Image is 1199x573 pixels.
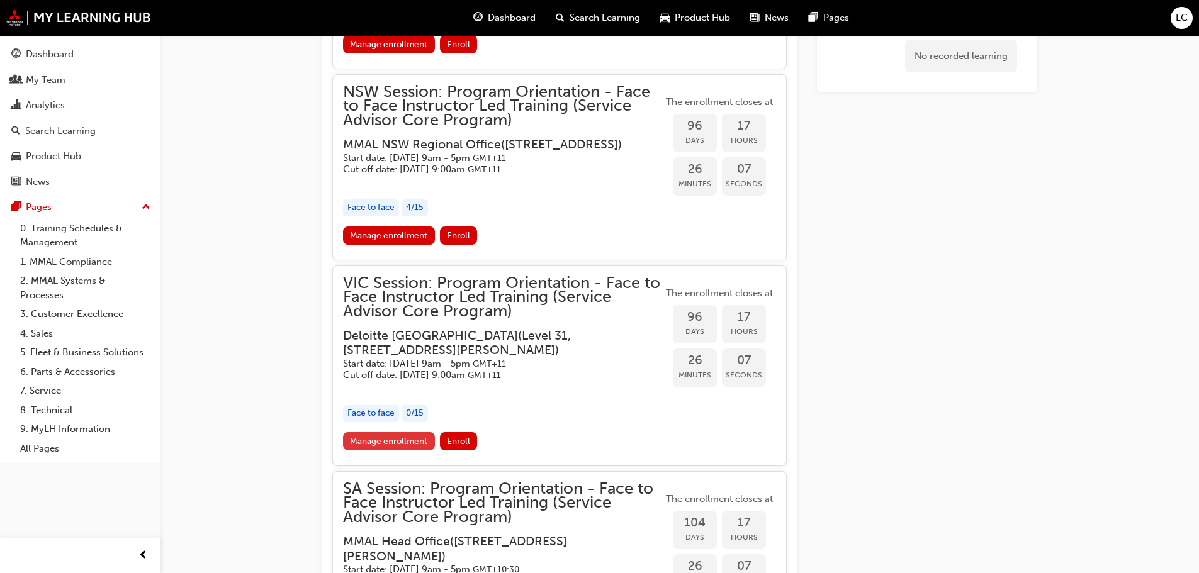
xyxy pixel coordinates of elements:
h3: Deloitte [GEOGRAPHIC_DATA] ( Level 31, [STREET_ADDRESS][PERSON_NAME] ) [343,328,643,358]
span: VIC Session: Program Orientation - Face to Face Instructor Led Training (Service Advisor Core Pro... [343,276,663,319]
a: search-iconSearch Learning [546,5,650,31]
button: Enroll [440,35,478,53]
a: guage-iconDashboard [463,5,546,31]
button: Pages [5,196,155,219]
span: Days [673,133,717,148]
span: Search Learning [570,11,640,25]
span: Seconds [722,368,766,382]
span: car-icon [660,10,670,26]
a: Analytics [5,94,155,117]
span: 104 [673,516,717,530]
span: The enrollment closes at [663,95,776,109]
span: car-icon [11,151,21,162]
div: No recorded learning [905,39,1017,72]
span: Australian Eastern Daylight Time GMT+11 [468,164,501,175]
span: NSW Session: Program Orientation - Face to Face Instructor Led Training (Service Advisor Core Pro... [343,85,663,128]
span: Minutes [673,177,717,191]
a: news-iconNews [740,5,799,31]
span: Product Hub [675,11,730,25]
h5: Cut off date: [DATE] 9:00am [343,164,643,175]
a: pages-iconPages [799,5,859,31]
div: My Team [26,73,65,87]
a: 4. Sales [15,324,155,343]
span: chart-icon [11,100,21,111]
span: news-icon [11,177,21,188]
span: Enroll [447,230,470,241]
button: VIC Session: Program Orientation - Face to Face Instructor Led Training (Service Advisor Core Pro... [343,276,776,455]
span: pages-icon [809,10,818,26]
span: The enrollment closes at [663,492,776,506]
div: 0 / 15 [402,405,428,422]
span: 07 [722,353,766,368]
h5: Cut off date: [DATE] 9:00am [343,369,643,381]
a: My Team [5,69,155,92]
h3: MMAL NSW Regional Office ( [STREET_ADDRESS] ) [343,137,643,152]
span: Hours [722,133,766,148]
h5: Start date: [DATE] 9am - 5pm [343,152,643,164]
div: Search Learning [25,124,96,138]
span: Seconds [722,177,766,191]
span: 07 [722,162,766,177]
span: Pages [823,11,849,25]
div: Face to face [343,199,399,216]
button: LC [1171,7,1193,29]
a: 5. Fleet & Business Solutions [15,343,155,362]
a: 8. Technical [15,401,155,420]
div: News [26,175,50,189]
a: 2. MMAL Systems & Processes [15,271,155,304]
span: pages-icon [11,202,21,213]
button: Enroll [440,226,478,245]
div: Pages [26,200,52,214]
div: 4 / 15 [402,199,428,216]
div: Analytics [26,98,65,113]
a: Manage enrollment [343,35,435,53]
span: news-icon [750,10,760,26]
span: SA Session: Program Orientation - Face to Face Instructor Led Training (Service Advisor Core Prog... [343,482,663,525]
a: News [5,170,155,194]
span: people-icon [11,75,21,86]
span: Enroll [447,436,470,447]
a: All Pages [15,439,155,459]
span: search-icon [556,10,565,26]
span: The enrollment closes at [663,286,776,301]
button: NSW Session: Program Orientation - Face to Face Instructor Led Training (Service Advisor Core Pro... [343,85,776,250]
a: 9. MyLH Information [15,420,155,439]
span: Enroll [447,39,470,50]
span: Minutes [673,368,717,382]
span: up-icon [142,199,150,216]
span: 96 [673,310,717,325]
span: 96 [673,119,717,133]
span: 17 [722,516,766,530]
span: News [765,11,789,25]
span: 26 [673,353,717,368]
span: Hours [722,325,766,339]
span: 17 [722,310,766,325]
button: Enroll [440,432,478,450]
img: mmal [6,9,151,26]
span: Days [673,530,717,545]
span: guage-icon [11,49,21,60]
a: Manage enrollment [343,226,435,245]
a: Product Hub [5,145,155,168]
span: prev-icon [138,548,148,564]
span: Hours [722,530,766,545]
span: Australian Eastern Daylight Time GMT+11 [468,370,501,381]
a: 7. Service [15,381,155,401]
h3: MMAL Head Office ( [STREET_ADDRESS][PERSON_NAME] ) [343,534,643,564]
a: Search Learning [5,120,155,143]
span: LC [1176,11,1188,25]
a: Dashboard [5,43,155,66]
a: Manage enrollment [343,432,435,450]
span: guage-icon [473,10,483,26]
span: Days [673,325,717,339]
h5: Start date: [DATE] 9am - 5pm [343,358,643,370]
button: DashboardMy TeamAnalyticsSearch LearningProduct HubNews [5,40,155,196]
span: search-icon [11,126,20,137]
span: Dashboard [488,11,536,25]
a: 0. Training Schedules & Management [15,219,155,252]
div: Product Hub [26,149,81,164]
span: Australian Eastern Daylight Time GMT+11 [473,153,506,164]
div: Face to face [343,405,399,422]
